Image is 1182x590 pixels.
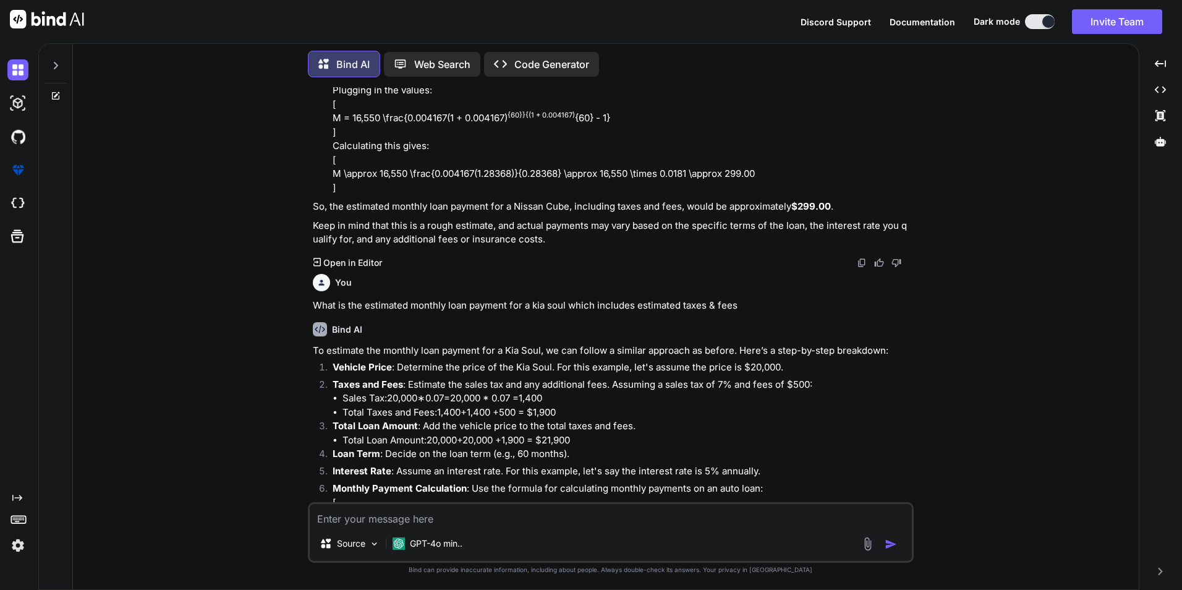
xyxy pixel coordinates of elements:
img: copy [857,258,867,268]
p: So, the estimated monthly loan payment for a Nissan Cube, including taxes and fees, would be appr... [313,200,911,214]
mo: , [438,434,440,446]
p: Plugging in the values: [ M = 16,550 \frac{0.004167(1 + 0.004167) {60} - 1} ] [333,83,911,139]
img: settings [7,535,28,556]
annotation: 1,400 + [467,406,499,418]
img: darkAi-studio [7,93,28,114]
strong: Interest Rate [333,465,391,477]
li: Total Loan Amount: 1,900 = $21,900 [342,434,911,448]
strong: $299.00 [791,200,831,212]
h6: Bind AI [332,323,362,336]
p: What is the estimated monthly loan payment for a kia soul which includes estimated taxes & fees [313,299,911,313]
sup: {60}}{(1 + 0.004167) [508,111,575,119]
button: Invite Team [1072,9,1162,34]
img: cloudideIcon [7,193,28,214]
li: Sales Tax: 1,400 [342,391,911,406]
img: dislike [891,258,901,268]
img: Pick Models [369,539,380,549]
p: Bind can provide inaccurate information, including about people. Always double-check its answers.... [308,565,914,575]
mo: ∗ [417,392,425,404]
p: To estimate the monthly loan payment for a Kia Soul, we can follow a similar approach as before. ... [313,344,911,358]
p: : Add the vehicle price to the total taxes and fees. [333,419,911,434]
img: darkChat [7,59,28,80]
img: like [874,258,884,268]
mn: 000 [401,392,417,404]
p: : Determine the price of the Kia Soul. For this example, let's assume the price is $20,000. [333,361,911,375]
span: Documentation [890,17,955,27]
p: : Use the formula for calculating monthly payments on an auto loan: [ M = P \frac{r(1 + r) n - 1}... [333,482,911,552]
p: Calculating this gives: [ M \approx 16,550 \frac{0.004167(1.28368)}{0.28368} \approx 16,550 \time... [333,139,911,195]
p: : Assume an interest rate. For this example, let's say the interest rate is 5% annually. [333,464,911,479]
img: Bind AI [10,10,84,28]
p: Web Search [414,57,470,72]
mo: , [441,406,443,418]
mn: 000 [440,434,457,446]
img: githubDark [7,126,28,147]
annotation: 20,000 * 0.07 = [450,392,519,404]
mn: 20 [427,434,438,446]
p: Keep in mind that this is a rough estimate, and actual payments may vary based on the specific te... [313,219,911,247]
img: GPT-4o mini [393,537,405,550]
strong: Loan Term [333,448,380,460]
mn: 20 [387,392,398,404]
mo: , [398,392,401,404]
span: Discord Support [801,17,871,27]
strong: Vehicle Price [333,361,392,373]
mo: + [461,406,467,418]
h6: You [335,276,352,289]
annotation: 20,000 + [462,434,501,446]
button: Documentation [890,15,955,28]
p: Bind AI [336,57,370,72]
mo: = [444,392,450,404]
button: Discord Support [801,15,871,28]
p: Code Generator [514,57,589,72]
mn: 400 [443,406,461,418]
img: attachment [861,537,875,551]
img: premium [7,160,28,181]
mn: 1 [437,406,441,418]
p: : Estimate the sales tax and any additional fees. Assuming a sales tax of 7% and fees of $500: [333,378,911,392]
strong: Monthly Payment Calculation [333,482,467,494]
li: Total Taxes and Fees: 500 = $1,900 [342,406,911,420]
p: Open in Editor [323,257,382,269]
strong: Total Loan Amount [333,420,418,432]
p: GPT-4o min.. [410,537,462,550]
p: : Decide on the loan term (e.g., 60 months). [333,447,911,461]
strong: Taxes and Fees [333,378,403,390]
mo: + [457,434,462,446]
span: Dark mode [974,15,1020,28]
img: icon [885,538,897,550]
mn: 0.07 [425,392,444,404]
p: Source [337,537,365,550]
